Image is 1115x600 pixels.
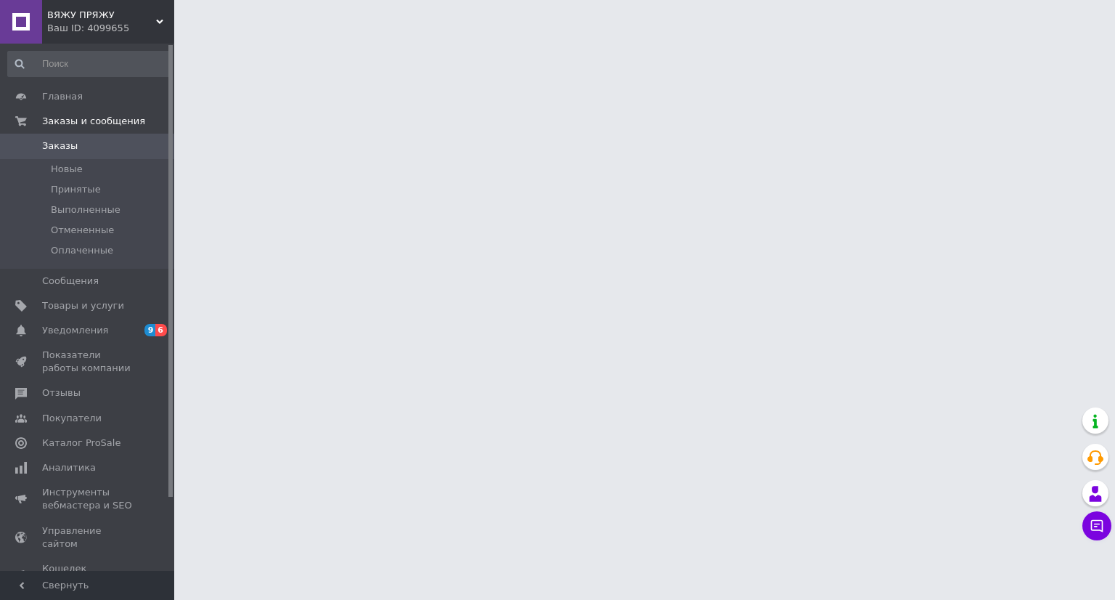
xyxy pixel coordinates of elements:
span: Показатели работы компании [42,349,134,375]
span: Заказы и сообщения [42,115,145,128]
span: Товары и услуги [42,299,124,312]
span: Отмененные [51,224,114,237]
span: Отзывы [42,386,81,400]
span: Главная [42,90,83,103]
span: Каталог ProSale [42,437,121,450]
span: Инструменты вебмастера и SEO [42,486,134,512]
span: Покупатели [42,412,102,425]
span: ВЯЖУ ПРЯЖУ [47,9,156,22]
button: Чат с покупателем [1082,511,1111,540]
span: Аналитика [42,461,96,474]
span: Кошелек компании [42,562,134,588]
span: Управление сайтом [42,524,134,551]
span: Оплаченные [51,244,113,257]
span: 9 [144,324,156,336]
input: Поиск [7,51,171,77]
span: Заказы [42,139,78,153]
span: Уведомления [42,324,108,337]
span: Принятые [51,183,101,196]
div: Ваш ID: 4099655 [47,22,174,35]
span: 6 [155,324,167,336]
span: Выполненные [51,203,121,216]
span: Сообщения [42,275,99,288]
span: Новые [51,163,83,176]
